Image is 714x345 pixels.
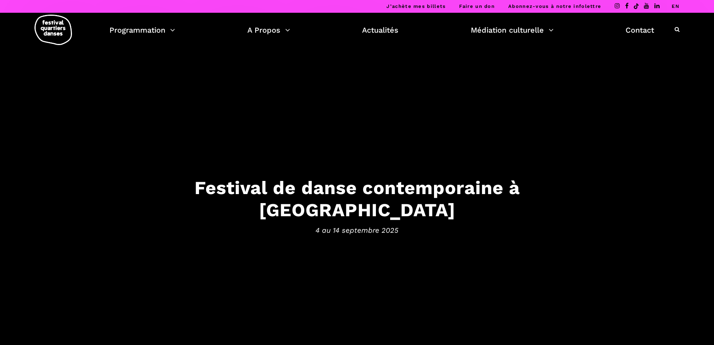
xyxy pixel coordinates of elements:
h3: Festival de danse contemporaine à [GEOGRAPHIC_DATA] [125,177,590,221]
a: EN [672,3,680,9]
a: Programmation [109,24,175,36]
a: Abonnez-vous à notre infolettre [508,3,601,9]
a: Médiation culturelle [471,24,554,36]
a: A Propos [247,24,290,36]
a: Contact [626,24,654,36]
a: J’achète mes billets [386,3,446,9]
span: 4 au 14 septembre 2025 [125,224,590,236]
a: Faire un don [459,3,495,9]
img: logo-fqd-med [34,15,72,45]
a: Actualités [362,24,398,36]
